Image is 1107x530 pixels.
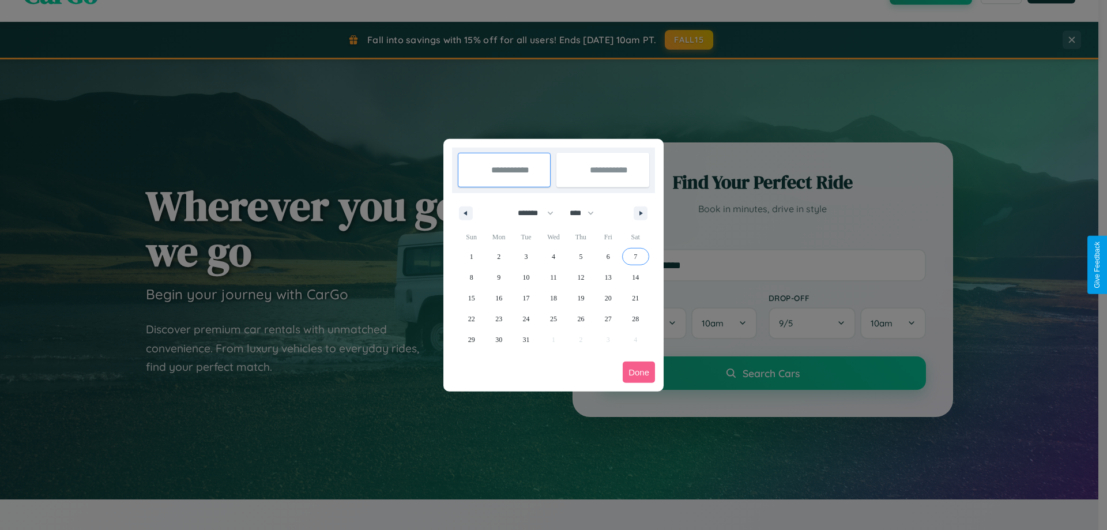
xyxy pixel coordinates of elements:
[513,228,540,246] span: Tue
[579,246,582,267] span: 5
[634,246,637,267] span: 7
[540,246,567,267] button: 4
[567,228,594,246] span: Thu
[594,267,622,288] button: 13
[485,309,512,329] button: 23
[577,309,584,329] span: 26
[622,228,649,246] span: Sat
[567,267,594,288] button: 12
[523,288,530,309] span: 17
[513,309,540,329] button: 24
[622,267,649,288] button: 14
[567,246,594,267] button: 5
[525,246,528,267] span: 3
[495,288,502,309] span: 16
[513,329,540,350] button: 31
[513,288,540,309] button: 17
[513,246,540,267] button: 3
[567,309,594,329] button: 26
[540,288,567,309] button: 18
[594,228,622,246] span: Fri
[632,267,639,288] span: 14
[605,288,612,309] span: 20
[550,267,557,288] span: 11
[577,288,584,309] span: 19
[495,309,502,329] span: 23
[470,267,473,288] span: 8
[495,329,502,350] span: 30
[523,267,530,288] span: 10
[607,246,610,267] span: 6
[1093,242,1101,288] div: Give Feedback
[470,246,473,267] span: 1
[605,309,612,329] span: 27
[567,288,594,309] button: 19
[497,267,500,288] span: 9
[485,228,512,246] span: Mon
[458,267,485,288] button: 8
[622,246,649,267] button: 7
[468,309,475,329] span: 22
[458,246,485,267] button: 1
[540,228,567,246] span: Wed
[622,309,649,329] button: 28
[632,309,639,329] span: 28
[552,246,555,267] span: 4
[485,267,512,288] button: 9
[594,246,622,267] button: 6
[497,246,500,267] span: 2
[623,362,655,383] button: Done
[513,267,540,288] button: 10
[458,329,485,350] button: 29
[523,309,530,329] span: 24
[458,309,485,329] button: 22
[540,267,567,288] button: 11
[458,228,485,246] span: Sun
[523,329,530,350] span: 31
[468,288,475,309] span: 15
[550,309,557,329] span: 25
[468,329,475,350] span: 29
[540,309,567,329] button: 25
[485,329,512,350] button: 30
[550,288,557,309] span: 18
[594,309,622,329] button: 27
[458,288,485,309] button: 15
[632,288,639,309] span: 21
[485,288,512,309] button: 16
[622,288,649,309] button: 21
[605,267,612,288] span: 13
[485,246,512,267] button: 2
[594,288,622,309] button: 20
[577,267,584,288] span: 12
